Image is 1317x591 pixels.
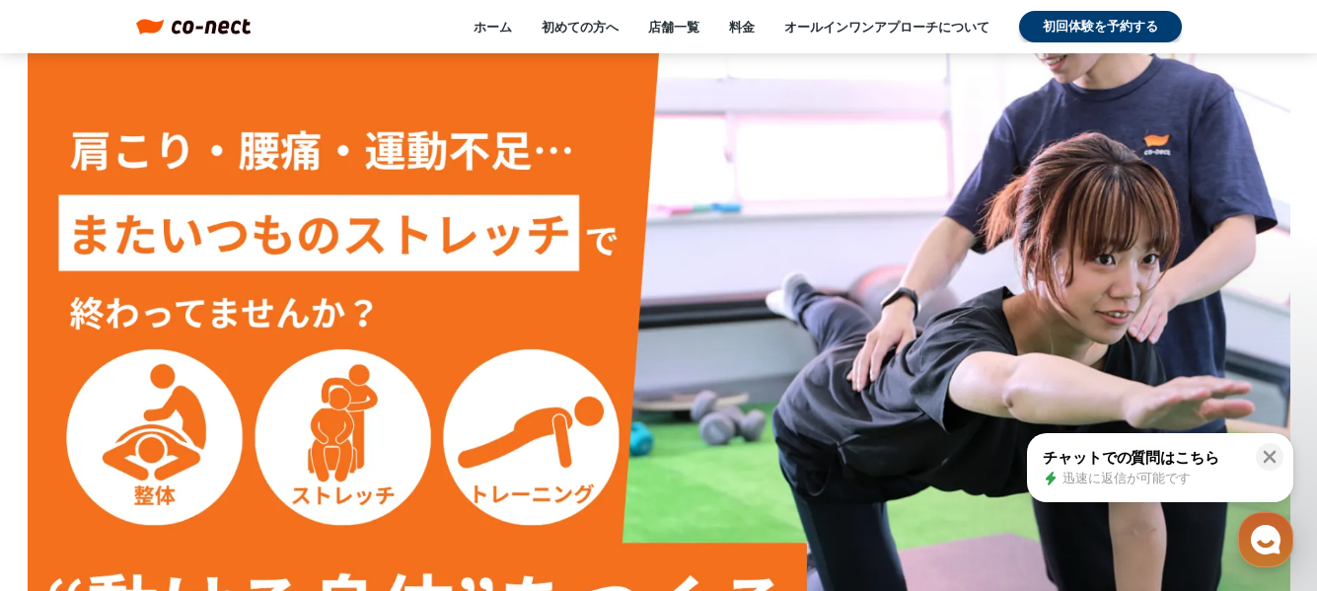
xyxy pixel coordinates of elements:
[784,18,989,36] a: オールインワンアプローチについて
[729,18,755,36] a: 料金
[1019,11,1182,42] a: 初回体験を予約する
[648,18,699,36] a: 店舗一覧
[542,18,619,36] a: 初めての方へ
[474,18,512,36] a: ホーム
